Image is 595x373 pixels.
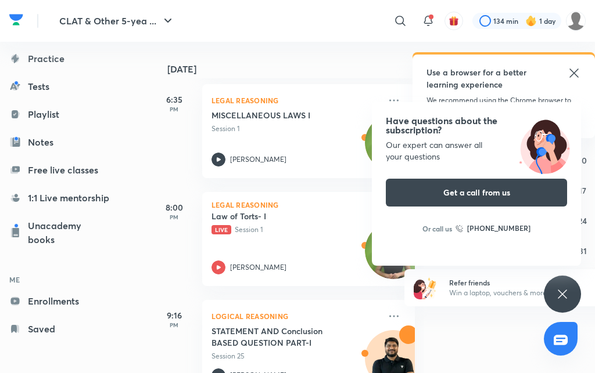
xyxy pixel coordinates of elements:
button: October 24, 2025 [574,211,592,230]
abbr: October 17, 2025 [579,185,586,196]
abbr: October 24, 2025 [578,215,587,226]
a: [PHONE_NUMBER] [456,223,531,234]
p: Legal Reasoning [212,201,406,208]
img: referral [414,276,437,299]
button: October 10, 2025 [574,151,592,169]
p: [PERSON_NAME] [230,154,286,165]
button: Get a call from us [386,179,567,207]
p: Legal Reasoning [212,93,380,107]
h4: Have questions about the subscription? [386,116,567,135]
p: Session 1 [212,224,380,235]
button: October 31, 2025 [574,241,592,260]
p: [PERSON_NAME] [230,262,286,273]
div: Our expert can answer all your questions [386,139,567,162]
img: streak [525,15,537,27]
p: PM [151,321,198,328]
abbr: October 31, 2025 [579,245,587,256]
h5: Use a browser for a better learning experience [426,66,542,90]
h5: 8:00 [151,201,198,213]
img: Company Logo [9,11,23,28]
abbr: October 10, 2025 [578,155,587,166]
p: PM [151,106,198,113]
h6: [PHONE_NUMBER] [467,223,531,234]
p: Session 25 [212,351,380,361]
p: Logical Reasoning [212,309,380,323]
p: Or call us [422,223,452,234]
h5: MISCELLANEOUS LAWS I [212,110,356,121]
span: Live [212,225,231,234]
img: ttu_illustration_new.svg [508,116,581,174]
p: Win a laptop, vouchers & more [449,288,592,298]
img: avatar [449,16,459,26]
p: PM [151,213,198,220]
h5: Law of Torts- I [212,211,356,222]
button: October 17, 2025 [574,181,592,200]
button: CLAT & Other 5-yea ... [52,9,182,32]
h4: [DATE] [167,64,426,74]
p: Session 1 [212,124,380,134]
p: We recommend using the Chrome browser to ensure you get the most up-to-date learning experience w... [426,95,581,126]
h5: 6:35 [151,93,198,106]
h5: STATEMENT AND Conclusion BASED QUESTION PART-I [212,325,356,349]
img: Tarandeep sing [566,11,586,31]
a: Company Logo [9,11,23,31]
h6: Refer friends [449,277,592,288]
h5: 9:16 [151,309,198,321]
button: avatar [445,12,463,30]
